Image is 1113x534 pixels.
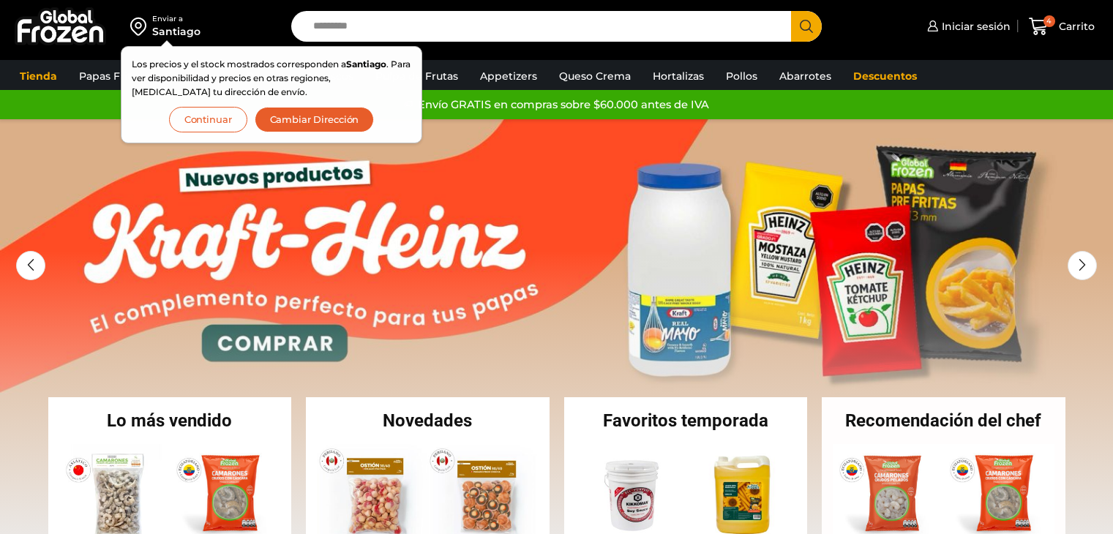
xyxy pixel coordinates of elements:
[564,412,808,429] h2: Favoritos temporada
[1043,15,1055,27] span: 4
[645,62,711,90] a: Hortalizas
[48,412,292,429] h2: Lo más vendido
[16,251,45,280] div: Previous slide
[255,107,375,132] button: Cambiar Dirección
[306,412,550,429] h2: Novedades
[846,62,924,90] a: Descuentos
[346,59,386,69] strong: Santiago
[132,57,411,99] p: Los precios y el stock mostrados corresponden a . Para ver disponibilidad y precios en otras regi...
[719,62,765,90] a: Pollos
[938,19,1011,34] span: Iniciar sesión
[169,107,247,132] button: Continuar
[152,14,201,24] div: Enviar a
[772,62,839,90] a: Abarrotes
[1068,251,1097,280] div: Next slide
[923,12,1011,41] a: Iniciar sesión
[822,412,1065,429] h2: Recomendación del chef
[791,11,822,42] button: Search button
[72,62,150,90] a: Papas Fritas
[152,24,201,39] div: Santiago
[473,62,544,90] a: Appetizers
[12,62,64,90] a: Tienda
[1055,19,1095,34] span: Carrito
[552,62,638,90] a: Queso Crema
[1025,10,1098,44] a: 4 Carrito
[130,14,152,39] img: address-field-icon.svg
